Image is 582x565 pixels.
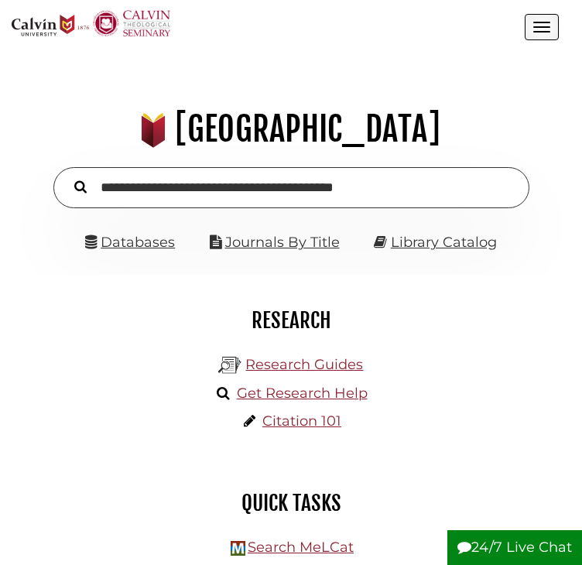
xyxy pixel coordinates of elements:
[67,176,94,196] button: Search
[525,14,559,40] button: Open the menu
[237,385,368,402] a: Get Research Help
[391,234,497,251] a: Library Catalog
[23,490,559,516] h2: Quick Tasks
[245,356,363,373] a: Research Guides
[231,541,245,556] img: Hekman Library Logo
[225,234,340,251] a: Journals By Title
[20,108,561,150] h1: [GEOGRAPHIC_DATA]
[85,234,175,251] a: Databases
[74,180,87,194] i: Search
[262,413,341,430] a: Citation 101
[23,307,559,334] h2: Research
[248,539,354,556] a: Search MeLCat
[93,10,170,36] img: Calvin Theological Seminary
[218,354,241,377] img: Hekman Library Logo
